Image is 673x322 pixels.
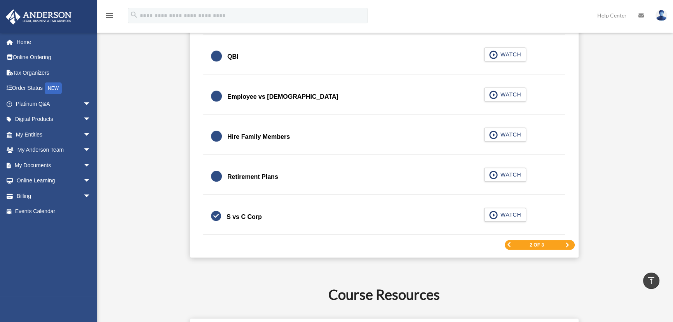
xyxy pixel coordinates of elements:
[211,87,557,106] a: Employee vs [DEMOGRAPHIC_DATA] WATCH
[83,96,99,112] span: arrow_drop_down
[484,168,526,182] button: WATCH
[5,142,103,158] a: My Anderson Teamarrow_drop_down
[227,212,262,222] div: S vs C Corp
[5,50,103,65] a: Online Ordering
[227,131,290,142] div: Hire Family Members
[498,171,521,178] span: WATCH
[656,10,667,21] img: User Pic
[498,91,521,98] span: WATCH
[211,168,557,186] a: Retirement Plans WATCH
[83,188,99,204] span: arrow_drop_down
[5,188,103,204] a: Billingarrow_drop_down
[3,9,74,24] img: Anderson Advisors Platinum Portal
[507,242,511,247] a: Previous Page
[83,173,99,189] span: arrow_drop_down
[83,157,99,173] span: arrow_drop_down
[5,204,103,219] a: Events Calendar
[105,11,114,20] i: menu
[5,65,103,80] a: Tax Organizers
[5,173,103,189] a: Online Learningarrow_drop_down
[484,128,526,142] button: WATCH
[227,51,238,62] div: QBI
[227,171,278,182] div: Retirement Plans
[211,47,557,66] a: QBI WATCH
[5,112,103,127] a: Digital Productsarrow_drop_down
[643,273,659,289] a: vertical_align_top
[211,208,557,226] a: S vs C Corp WATCH
[5,80,103,96] a: Order StatusNEW
[498,51,521,58] span: WATCH
[83,112,99,128] span: arrow_drop_down
[498,131,521,138] span: WATCH
[5,157,103,173] a: My Documentsarrow_drop_down
[211,128,557,146] a: Hire Family Members WATCH
[110,285,659,304] h2: Course Resources
[647,276,656,285] i: vertical_align_top
[83,127,99,143] span: arrow_drop_down
[5,34,103,50] a: Home
[227,91,338,102] div: Employee vs [DEMOGRAPHIC_DATA]
[484,87,526,101] button: WATCH
[83,142,99,158] span: arrow_drop_down
[565,242,570,248] a: Next Page
[105,14,114,20] a: menu
[5,127,103,142] a: My Entitiesarrow_drop_down
[498,211,521,219] span: WATCH
[484,47,526,61] button: WATCH
[484,208,526,222] button: WATCH
[5,96,103,112] a: Platinum Q&Aarrow_drop_down
[45,82,62,94] div: NEW
[130,10,138,19] i: search
[530,243,544,247] span: 2 of 3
